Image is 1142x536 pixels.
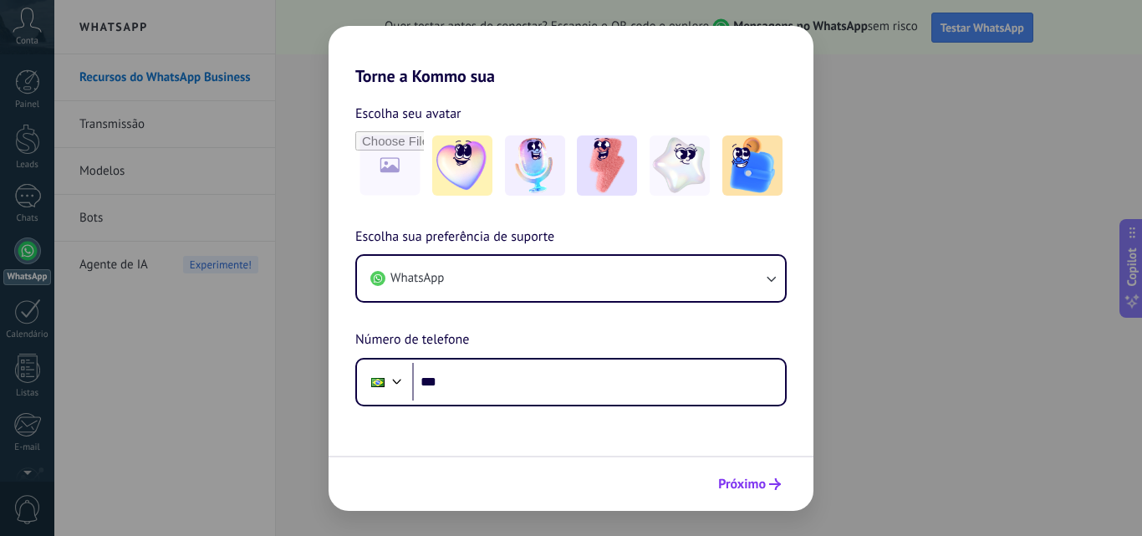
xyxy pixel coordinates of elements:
span: Escolha sua preferência de suporte [355,227,554,248]
div: Brazil: + 55 [362,365,394,400]
button: Próximo [711,470,788,498]
img: -4.jpeg [650,135,710,196]
img: -3.jpeg [577,135,637,196]
img: -5.jpeg [722,135,783,196]
img: -2.jpeg [505,135,565,196]
span: WhatsApp [390,270,444,287]
img: -1.jpeg [432,135,492,196]
span: Número de telefone [355,329,469,351]
h2: Torne a Kommo sua [329,26,813,86]
span: Próximo [718,478,766,490]
button: WhatsApp [357,256,785,301]
span: Escolha seu avatar [355,103,461,125]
